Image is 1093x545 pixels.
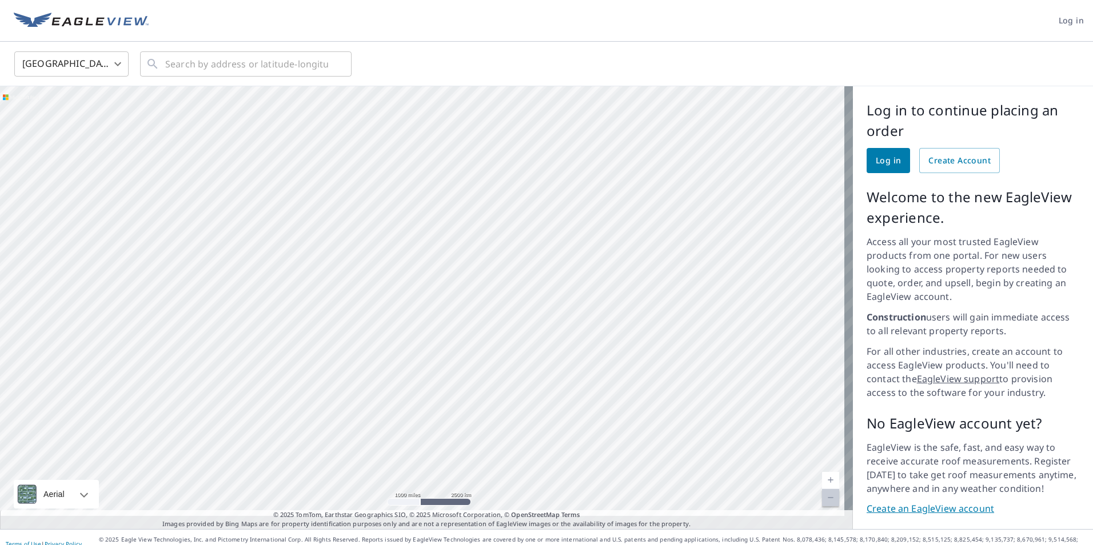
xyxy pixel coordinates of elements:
[917,372,1000,385] a: EagleView support
[867,344,1079,399] p: For all other industries, create an account to access EagleView products. You'll need to contact ...
[822,489,839,506] a: Current Level 2, Zoom Out Disabled
[867,311,926,323] strong: Construction
[928,154,991,168] span: Create Account
[561,510,580,519] a: Terms
[165,48,328,80] input: Search by address or latitude-longitude
[867,413,1079,434] p: No EagleView account yet?
[867,235,1079,303] p: Access all your most trusted EagleView products from one portal. For new users looking to access ...
[867,100,1079,141] p: Log in to continue placing an order
[876,154,901,168] span: Log in
[14,480,99,508] div: Aerial
[867,310,1079,338] p: users will gain immediate access to all relevant property reports.
[867,148,910,173] a: Log in
[14,48,129,80] div: [GEOGRAPHIC_DATA]
[822,472,839,489] a: Current Level 2, Zoom In
[867,440,1079,495] p: EagleView is the safe, fast, and easy way to receive accurate roof measurements. Register [DATE] ...
[40,480,68,508] div: Aerial
[1059,14,1084,28] span: Log in
[511,510,559,519] a: OpenStreetMap
[14,13,149,30] img: EV Logo
[919,148,1000,173] a: Create Account
[273,510,580,520] span: © 2025 TomTom, Earthstar Geographics SIO, © 2025 Microsoft Corporation, ©
[867,187,1079,228] p: Welcome to the new EagleView experience.
[867,502,1079,515] a: Create an EagleView account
